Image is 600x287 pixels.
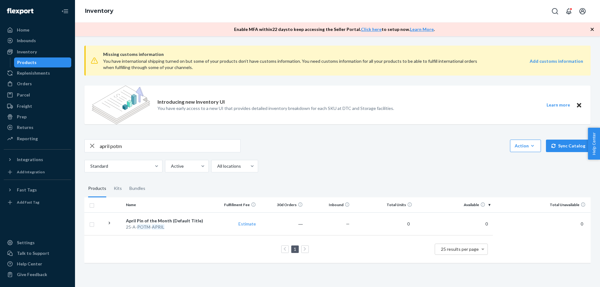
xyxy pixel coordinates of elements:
a: Returns [4,122,71,132]
div: Inbounds [17,37,36,44]
div: Help Center [17,261,42,267]
div: Orders [17,81,32,87]
button: Sync Catalog [546,140,591,152]
button: Open account menu [576,5,589,17]
a: Click here [361,27,382,32]
div: Parcel [17,92,30,98]
button: Help Center [588,128,600,160]
button: Talk to Support [4,248,71,258]
th: Total Units [352,197,415,212]
div: Give Feedback [17,271,47,278]
a: Orders [4,79,71,89]
th: Inbound [305,197,352,212]
div: You have international shipping turned on but some of your products don’t have customs informatio... [103,58,487,71]
a: Prep [4,112,71,122]
p: You have early access to a new UI that provides detailed inventory breakdown for each SKU at DTC ... [157,105,394,111]
img: Flexport logo [7,8,33,14]
div: 25-A- - [126,224,209,230]
div: Returns [17,124,33,131]
em: POTM [137,224,150,230]
button: Close Navigation [59,5,71,17]
div: Inventory [17,49,37,55]
th: Fulfillment Fee [212,197,258,212]
input: Search inventory by name or sku [100,140,240,152]
div: Replenishments [17,70,50,76]
a: Help Center [4,259,71,269]
span: — [346,221,350,226]
span: 25 results per page [441,246,479,252]
span: 0 [405,221,412,226]
td: ― [258,212,305,235]
div: Freight [17,103,32,109]
button: Give Feedback [4,270,71,280]
button: Open notifications [562,5,575,17]
a: Products [14,57,72,67]
div: Bundles [129,180,145,197]
input: Active [170,163,171,169]
a: Replenishments [4,68,71,78]
span: 0 [483,221,490,226]
a: Estimate [238,221,256,226]
div: Talk to Support [17,250,49,256]
th: Name [123,197,211,212]
a: Parcel [4,90,71,100]
div: Prep [17,114,27,120]
button: Fast Tags [4,185,71,195]
a: Freight [4,101,71,111]
a: Inventory [85,7,113,14]
div: Reporting [17,136,38,142]
span: 0 [578,221,586,226]
th: 30d Orders [258,197,305,212]
a: Home [4,25,71,35]
div: Products [88,180,106,197]
div: April Pin of the Month (Default Title) [126,218,209,224]
a: Add Fast Tag [4,197,71,207]
em: APRIL [152,224,164,230]
div: Kits [114,180,122,197]
a: Inbounds [4,36,71,46]
div: Integrations [17,156,43,163]
div: Settings [17,240,35,246]
div: Home [17,27,29,33]
a: Inventory [4,47,71,57]
button: Close [575,101,583,109]
strong: Add customs information [530,58,583,64]
div: Action [515,143,536,149]
button: Learn more [542,101,574,109]
ol: breadcrumbs [80,2,118,20]
a: Add Integration [4,167,71,177]
p: Introducing new Inventory UI [157,98,225,106]
a: Page 1 is your current page [292,246,297,252]
th: Total Unavailable [493,197,591,212]
div: Fast Tags [17,187,37,193]
div: Add Integration [17,169,45,175]
iframe: Opens a widget where you can chat to one of our agents [560,268,594,284]
th: Available [415,197,493,212]
a: Reporting [4,134,71,144]
div: Products [17,59,37,66]
a: Settings [4,238,71,248]
button: Integrations [4,155,71,165]
a: Add customs information [530,58,583,71]
span: Missing customs information [103,51,583,58]
a: Learn More [410,27,434,32]
img: new-reports-banner-icon.82668bd98b6a51aee86340f2a7b77ae3.png [92,86,150,124]
p: Enable MFA within 22 days to keep accessing the Seller Portal. to setup now. . [234,26,435,32]
button: Open Search Box [549,5,561,17]
div: Add Fast Tag [17,200,39,205]
button: Action [510,140,541,152]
